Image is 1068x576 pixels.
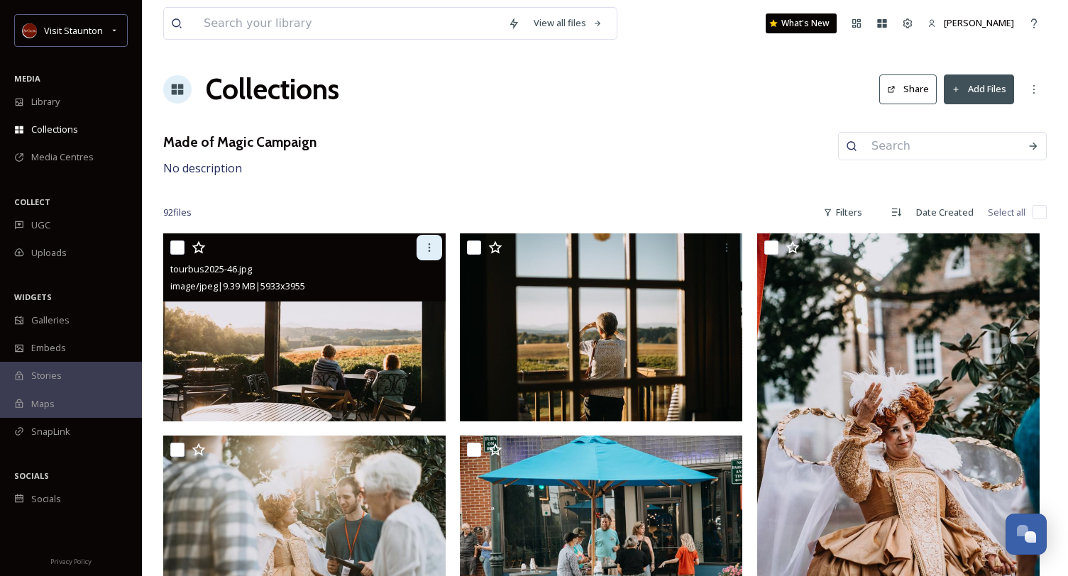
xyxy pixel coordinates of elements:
[460,233,742,422] img: tourbus2025-45.jpg
[14,292,52,302] span: WIDGETS
[31,492,61,506] span: Socials
[197,8,501,39] input: Search your library
[988,206,1025,219] span: Select all
[163,160,242,176] span: No description
[170,262,252,275] span: tourbus2025-46.jpg
[163,233,446,422] img: tourbus2025-46.jpg
[816,199,869,226] div: Filters
[163,206,192,219] span: 92 file s
[527,9,610,37] a: View all files
[50,552,92,569] a: Privacy Policy
[206,68,339,111] a: Collections
[14,196,50,207] span: COLLECT
[31,218,50,232] span: UGC
[879,74,937,104] button: Share
[14,73,40,84] span: MEDIA
[864,131,1020,162] input: Search
[44,24,103,37] span: Visit Staunton
[31,123,78,136] span: Collections
[31,397,55,411] span: Maps
[766,13,837,33] a: What's New
[163,132,316,153] h3: Made of Magic Campaign
[944,74,1014,104] button: Add Files
[31,314,70,327] span: Galleries
[31,246,67,260] span: Uploads
[1006,514,1047,555] button: Open Chat
[23,23,37,38] img: images.png
[31,150,94,164] span: Media Centres
[31,341,66,355] span: Embeds
[31,95,60,109] span: Library
[31,425,70,438] span: SnapLink
[14,470,49,481] span: SOCIALS
[31,369,62,382] span: Stories
[944,16,1014,29] span: [PERSON_NAME]
[909,199,981,226] div: Date Created
[50,557,92,566] span: Privacy Policy
[170,279,305,292] span: image/jpeg | 9.39 MB | 5933 x 3955
[920,9,1021,37] a: [PERSON_NAME]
